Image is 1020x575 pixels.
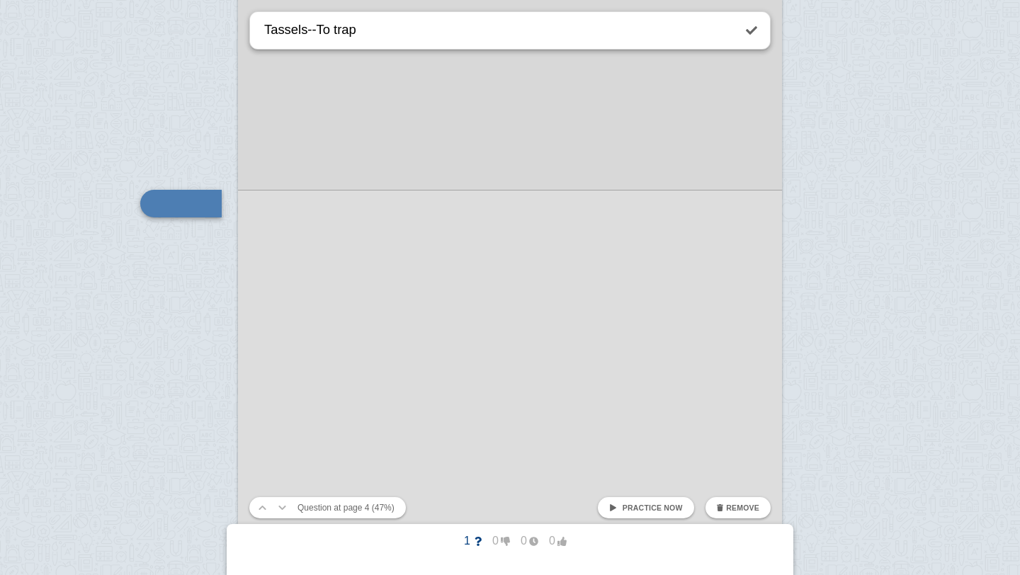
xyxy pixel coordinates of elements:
span: 0 [510,535,538,547]
button: Question at page 4 (47%) [292,497,400,518]
a: Practice now [598,497,693,518]
span: 1 [453,535,482,547]
span: Practice now [623,503,683,512]
span: Remove [726,503,759,512]
button: Remove [705,497,771,518]
span: 0 [482,535,510,547]
button: 1000 [442,530,578,552]
span: 0 [538,535,567,547]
